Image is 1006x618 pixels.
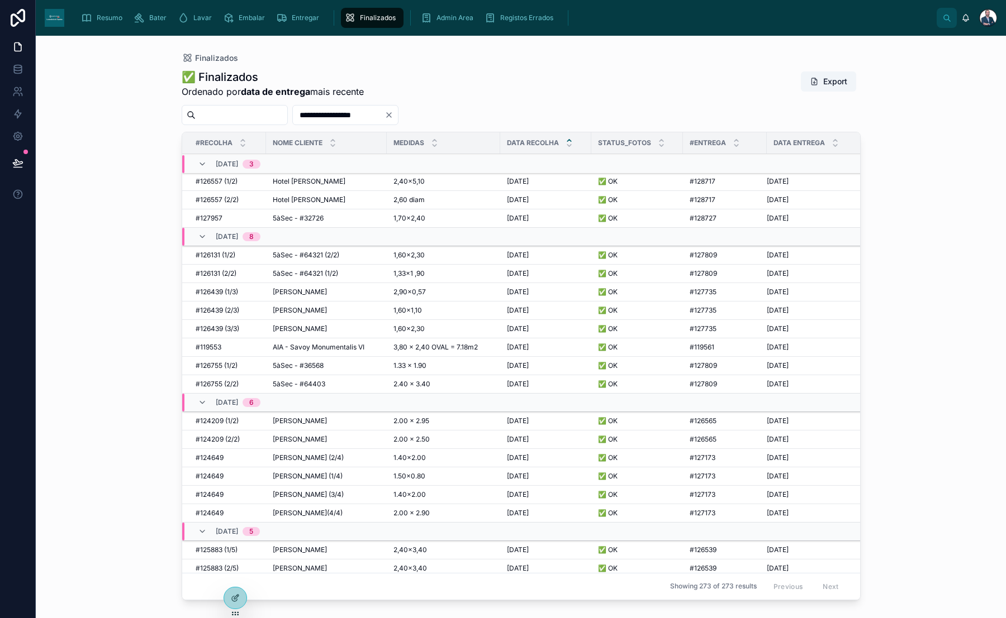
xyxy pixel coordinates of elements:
a: #127735 [690,306,760,315]
span: ✅ OK [598,545,618,554]
span: [PERSON_NAME] [273,545,327,554]
span: [DATE] [507,545,529,554]
a: #126755 (2/2) [196,380,259,389]
span: [DATE] [507,490,529,499]
span: [DATE] [507,306,529,315]
span: [PERSON_NAME] (1/4) [273,472,343,481]
span: [DATE] [216,527,238,536]
a: #128727 [690,214,760,223]
a: [DATE] [767,545,850,554]
a: [DATE] [507,564,585,573]
span: [DATE] [507,288,529,296]
span: #119561 [690,343,714,352]
a: Finalizados [182,52,238,64]
span: [DATE] [767,324,789,333]
a: ✅ OK [598,288,676,296]
span: #126755 (2/2) [196,380,239,389]
span: 2.40 x 3.40 [393,380,430,389]
a: [DATE] [507,269,585,278]
span: 1,60×1,10 [393,306,422,315]
span: #119553 [196,343,221,352]
span: ✅ OK [598,324,618,333]
a: Admin Area [417,8,481,28]
span: Medidas [393,138,424,147]
span: #124209 (2/2) [196,435,240,444]
span: ✅ OK [598,416,618,425]
span: #124649 [196,472,224,481]
a: #127735 [690,288,760,296]
a: #126557 (2/2) [196,195,259,204]
span: [DATE] [216,398,238,407]
a: #124649 [196,490,259,499]
span: #126565 [690,435,716,444]
span: #124209 (1/2) [196,416,239,425]
button: Clear [385,111,398,119]
a: [PERSON_NAME] [273,416,380,425]
a: ✅ OK [598,416,676,425]
button: Export [801,71,856,92]
span: ✅ OK [598,380,618,389]
a: [DATE] [767,269,850,278]
a: [PERSON_NAME] (1/4) [273,472,380,481]
span: [DATE] [507,343,529,352]
a: 2.40 x 3.40 [393,380,493,389]
a: 1,60×1,10 [393,306,493,315]
a: 5àSec - #64403 [273,380,380,389]
span: Status_Fotos [598,138,651,147]
span: #127735 [690,288,716,296]
span: [PERSON_NAME](4/4) [273,509,343,518]
span: [DATE] [767,288,789,296]
a: 2,90×0,57 [393,288,493,296]
span: #127735 [690,324,716,333]
span: #124649 [196,490,224,499]
span: [DATE] [767,251,789,260]
a: [DATE] [767,195,850,204]
span: ✅ OK [598,306,618,315]
span: #125883 (1/5) [196,545,238,554]
span: 1.40×2.00 [393,453,426,462]
span: Nome Cliente [273,138,322,147]
span: #126539 [690,545,716,554]
span: Hotel [PERSON_NAME] [273,195,345,204]
span: 2,60 diam [393,195,425,204]
a: [DATE] [767,564,850,573]
span: #126755 (1/2) [196,361,238,370]
span: #127809 [690,361,717,370]
a: 1.40×2.00 [393,453,493,462]
span: ✅ OK [598,177,618,186]
span: #127173 [690,453,715,462]
a: #126565 [690,435,760,444]
span: 2,40×3,40 [393,564,427,573]
span: #126439 (3/3) [196,324,239,333]
span: #127809 [690,380,717,389]
span: 2.00 x 2.50 [393,435,430,444]
a: 2,40×3,40 [393,564,493,573]
span: Finalizados [195,52,238,64]
span: Embalar [239,13,265,22]
span: Finalizados [360,13,396,22]
a: [DATE] [507,453,585,462]
span: 3,80 × 2,40 OVAL = 7.18m2 [393,343,478,352]
a: 2,40×3,40 [393,545,493,554]
span: Entregar [292,13,319,22]
span: 1.50x0.80 [393,472,425,481]
span: #128717 [690,195,715,204]
a: [DATE] [507,214,585,223]
a: [PERSON_NAME] [273,545,380,554]
span: [PERSON_NAME] (2/4) [273,453,344,462]
a: ✅ OK [598,435,676,444]
span: #127809 [690,251,717,260]
a: 1.40×2.00 [393,490,493,499]
span: #127173 [690,490,715,499]
span: [DATE] [507,472,529,481]
a: 5àSec - #36568 [273,361,380,370]
span: [DATE] [767,472,789,481]
a: [DATE] [767,288,850,296]
a: [DATE] [767,380,850,389]
span: [DATE] [767,269,789,278]
a: [PERSON_NAME] (3/4) [273,490,380,499]
img: App logo [45,9,64,27]
span: [DATE] [507,509,529,518]
span: [DATE] [767,214,789,223]
a: [DATE] [767,177,850,186]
